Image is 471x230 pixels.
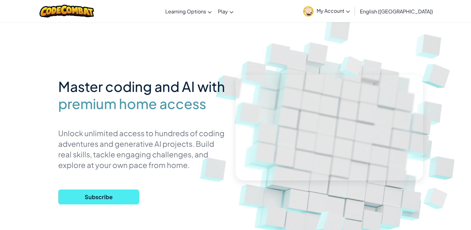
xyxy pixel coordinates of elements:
span: My Account [317,7,350,14]
a: My Account [300,1,353,21]
p: Unlock unlimited access to hundreds of coding adventures and generative AI projects. Build real s... [58,128,226,170]
a: Play [215,3,237,20]
img: CodeCombat logo [40,5,94,17]
a: English ([GEOGRAPHIC_DATA]) [357,3,436,20]
img: Overlap cubes [411,47,465,100]
span: Learning Options [165,8,206,15]
span: Master coding and AI with [58,78,225,95]
span: Play [218,8,228,15]
a: Learning Options [162,3,215,20]
img: avatar [303,6,313,17]
span: premium home access [58,95,206,112]
button: Subscribe [58,189,139,204]
span: English ([GEOGRAPHIC_DATA]) [360,8,433,15]
img: Overlap cubes [330,46,374,86]
img: Overlap cubes [414,178,459,219]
